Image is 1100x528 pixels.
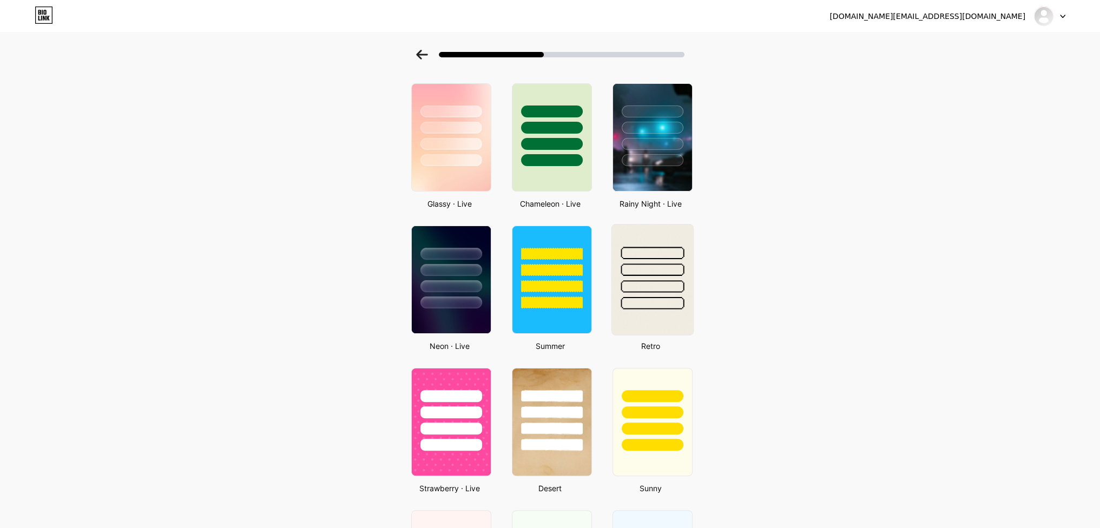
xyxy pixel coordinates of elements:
[408,340,491,352] div: Neon · Live
[408,198,491,209] div: Glassy · Live
[509,483,592,494] div: Desert
[609,483,693,494] div: Sunny
[408,483,491,494] div: Strawberry · Live
[829,11,1025,22] div: [DOMAIN_NAME][EMAIL_ADDRESS][DOMAIN_NAME]
[509,198,592,209] div: Chameleon · Live
[609,340,693,352] div: Retro
[1033,6,1054,27] img: EuCan Centre
[611,225,693,335] img: retro.jpg
[509,340,592,352] div: Summer
[609,198,693,209] div: Rainy Night · Live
